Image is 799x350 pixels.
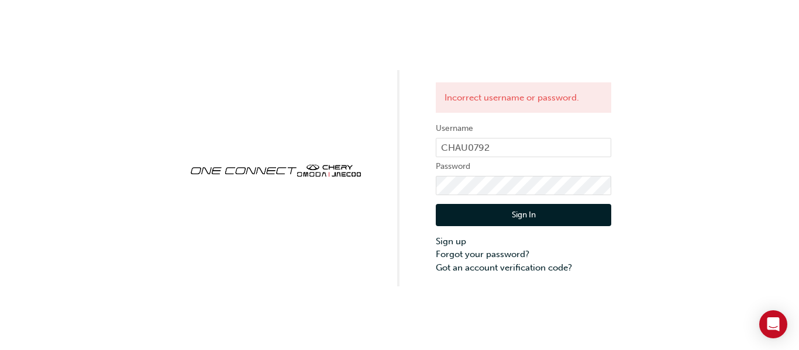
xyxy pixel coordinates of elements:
a: Forgot your password? [436,248,611,261]
div: Incorrect username or password. [436,82,611,113]
a: Got an account verification code? [436,261,611,275]
label: Password [436,160,611,174]
div: Open Intercom Messenger [759,310,787,338]
img: oneconnect [188,154,363,185]
label: Username [436,122,611,136]
button: Sign In [436,204,611,226]
a: Sign up [436,235,611,248]
input: Username [436,138,611,158]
